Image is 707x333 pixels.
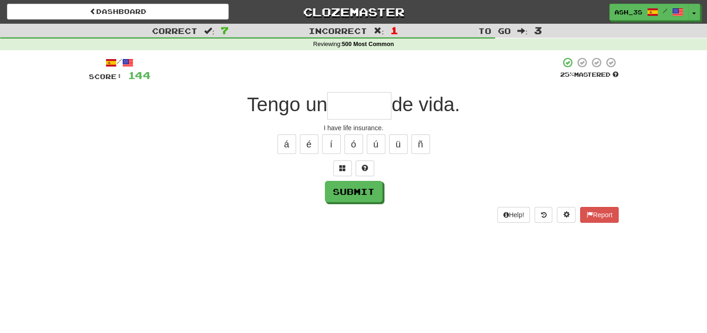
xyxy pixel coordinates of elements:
button: Report [580,207,618,223]
button: Submit [325,181,383,202]
button: í [322,134,341,154]
span: : [204,27,214,35]
span: Tengo un [247,93,328,115]
span: 144 [128,69,151,81]
a: Dashboard [7,4,229,20]
button: Round history (alt+y) [535,207,552,223]
span: 25 % [560,71,574,78]
button: Help! [497,207,530,223]
span: 3 [534,25,542,36]
span: : [374,27,384,35]
button: ó [344,134,363,154]
button: é [300,134,318,154]
div: / [89,57,151,68]
span: Correct [152,26,198,35]
span: / [663,7,667,14]
a: Clozemaster [243,4,464,20]
span: Incorrect [309,26,367,35]
span: 1 [390,25,398,36]
div: I have life insurance. [89,123,619,133]
span: To go [478,26,511,35]
button: ú [367,134,385,154]
span: : [517,27,528,35]
span: 7 [221,25,229,36]
span: ASH_3S [614,8,642,16]
button: Single letter hint - you only get 1 per sentence and score half the points! alt+h [356,160,374,176]
strong: 500 Most Common [342,41,394,47]
a: ASH_3S / [609,4,688,20]
button: á [278,134,296,154]
button: ü [389,134,408,154]
div: Mastered [560,71,619,79]
button: Switch sentence to multiple choice alt+p [333,160,352,176]
span: Score: [89,73,122,80]
span: de vida. [391,93,460,115]
button: ñ [411,134,430,154]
